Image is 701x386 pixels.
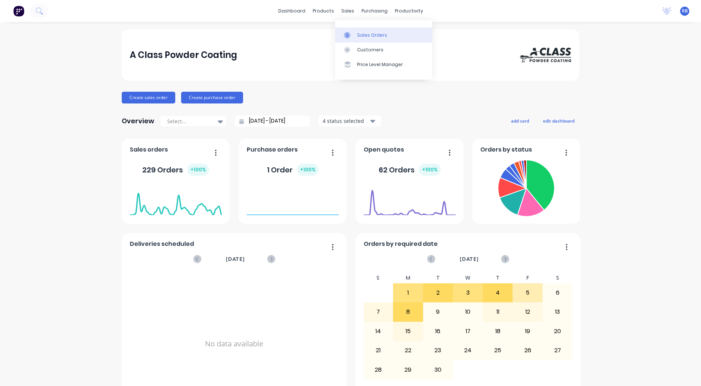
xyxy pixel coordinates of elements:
button: Create sales order [122,92,175,103]
div: 30 [423,360,453,379]
div: F [513,273,543,283]
img: A Class Powder Coating [520,48,571,62]
div: 20 [543,322,572,341]
span: [DATE] [226,255,245,263]
div: 62 Orders [379,164,441,176]
span: Deliveries scheduled [130,240,194,248]
div: 11 [483,303,513,321]
div: 17 [453,322,482,341]
a: dashboard [275,6,309,17]
button: add card [506,116,534,125]
a: Price Level Manager [335,57,432,72]
span: RB [682,8,688,14]
div: A Class Powder Coating [130,48,237,62]
div: 4 status selected [323,117,369,125]
div: 12 [513,303,542,321]
div: M [393,273,423,283]
span: Orders by status [480,145,532,154]
div: 19 [513,322,542,341]
div: + 100 % [187,164,209,176]
button: 4 status selected [319,116,381,127]
span: Open quotes [364,145,404,154]
div: 28 [364,360,393,379]
div: 7 [364,303,393,321]
div: 5 [513,284,542,302]
div: 24 [453,341,482,360]
div: 25 [483,341,513,360]
div: 2 [423,284,453,302]
a: Customers [335,43,432,57]
div: 23 [423,341,453,360]
div: sales [338,6,358,17]
div: 4 [483,284,513,302]
div: 1 Order [267,164,319,176]
div: 16 [423,322,453,341]
div: 21 [364,341,393,360]
div: + 100 % [297,164,319,176]
div: + 100 % [419,164,441,176]
div: 13 [543,303,572,321]
div: 10 [453,303,482,321]
div: 6 [543,284,572,302]
div: 9 [423,303,453,321]
div: Customers [357,47,383,53]
button: edit dashboard [538,116,579,125]
div: 229 Orders [142,164,209,176]
span: Purchase orders [247,145,298,154]
div: Price Level Manager [357,61,403,68]
div: 29 [393,360,423,379]
div: 18 [483,322,513,341]
div: S [363,273,393,283]
div: W [453,273,483,283]
div: purchasing [358,6,391,17]
span: [DATE] [460,255,479,263]
div: Overview [122,114,154,128]
a: Sales Orders [335,28,432,42]
div: 15 [393,322,423,341]
button: Create purchase order [181,92,243,103]
span: Sales orders [130,145,168,154]
div: 26 [513,341,542,360]
div: 27 [543,341,572,360]
div: 1 [393,284,423,302]
img: Factory [13,6,24,17]
div: productivity [391,6,427,17]
div: T [423,273,453,283]
div: products [309,6,338,17]
div: Sales Orders [357,32,387,39]
div: 22 [393,341,423,360]
div: S [543,273,573,283]
div: 3 [453,284,482,302]
div: 8 [393,303,423,321]
div: 14 [364,322,393,341]
div: T [483,273,513,283]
